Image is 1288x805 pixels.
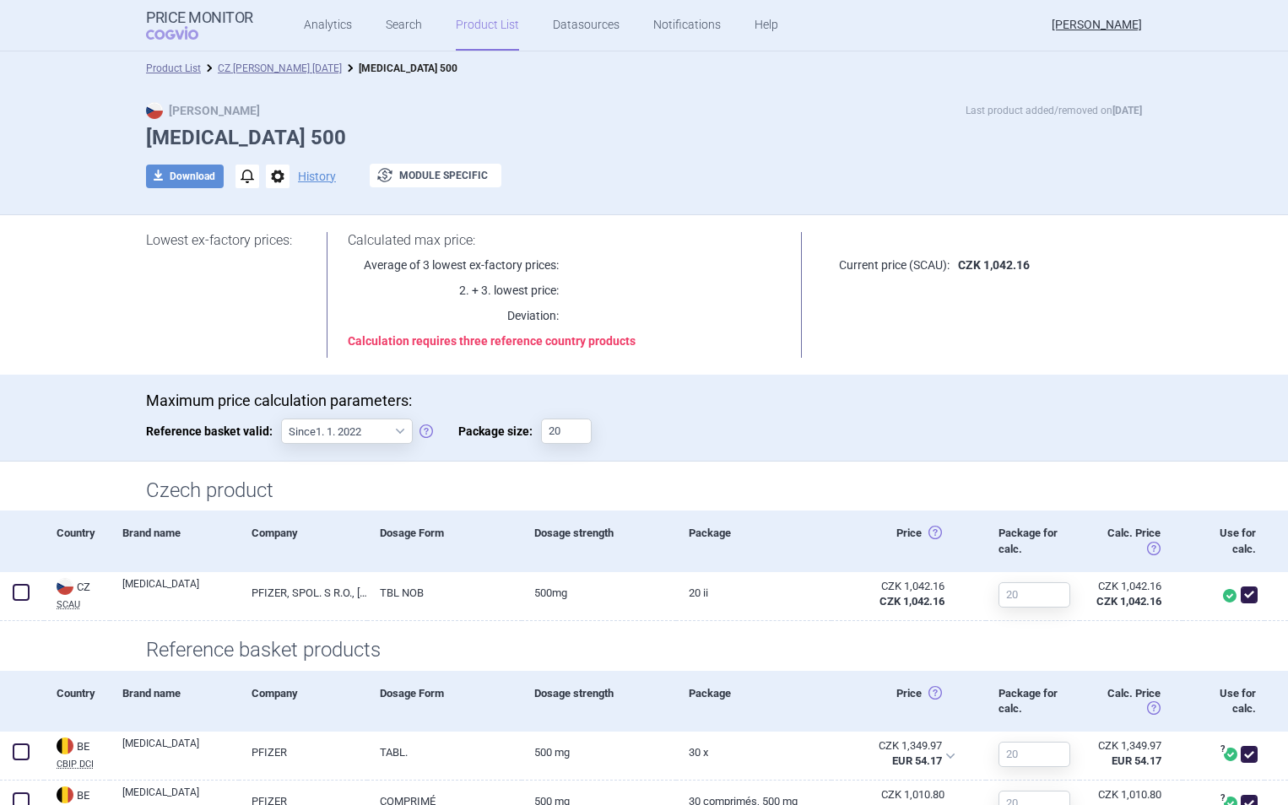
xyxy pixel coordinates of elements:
h1: Reference basket products [146,638,1142,662]
p: Deviation: [348,307,559,324]
div: Dosage Form [367,671,522,732]
div: CZK 1,042.16 [1092,579,1161,594]
a: [MEDICAL_DATA] [122,736,239,766]
a: 30 x [676,732,831,773]
div: Calc. Price [1079,671,1182,732]
select: Reference basket valid: [281,419,413,444]
div: Package for calc. [986,671,1079,732]
span: Reference basket valid: [146,419,281,444]
h1: Calculated max price: [348,232,782,248]
img: Belgium [57,786,73,803]
a: PFIZER, SPOL. S R.O., [GEOGRAPHIC_DATA] [239,572,368,613]
a: CZK 1,349.97EUR 54.17 [1080,732,1182,775]
a: [MEDICAL_DATA] [122,576,239,607]
h1: Lowest ex-factory prices: [146,232,306,248]
p: Maximum price calculation parameters: [146,392,1142,410]
div: Dosage Form [367,511,522,571]
strong: CZK 1,042.16 [1096,595,1161,608]
a: Price MonitorCOGVIO [146,9,253,41]
div: Brand name [110,511,239,571]
strong: [PERSON_NAME] [146,104,260,117]
strong: [DATE] [1112,105,1142,116]
div: Package [676,671,831,732]
a: CZK 1,042.16CZK 1,042.16 [1080,572,1182,616]
li: CZ MAX PRICE April 2025 [201,60,342,77]
a: CZCZSCAU [44,576,110,609]
a: TABL. [367,732,522,773]
strong: EUR 54.17 [1112,754,1161,767]
h1: [MEDICAL_DATA] 500 [146,126,1142,150]
span: ? [1217,793,1227,803]
button: Download [146,165,224,188]
strong: EUR 54.17 [892,754,942,767]
img: Czech Republic [57,578,73,595]
p: 2. + 3. lowest price: [348,282,559,299]
div: Package for calc. [986,511,1079,571]
a: 500 mg [522,732,676,773]
abbr: Česko ex-factory [844,579,944,609]
div: CZK 1,010.80 [1092,787,1161,802]
strong: Calculation requires three reference country products [348,334,636,348]
div: Price [831,511,986,571]
div: CZK 1,010.80 [844,787,944,802]
h1: Czech product [146,478,1142,503]
button: Module specific [370,164,501,187]
a: Product List [146,62,201,74]
div: Dosage strength [522,511,676,571]
div: Use for calc. [1182,511,1264,571]
strong: Price Monitor [146,9,253,26]
div: Dosage strength [522,671,676,732]
span: COGVIO [146,26,222,40]
strong: CZK 1,042.16 [879,595,944,608]
div: BE [57,786,110,805]
div: Brand name [110,671,239,732]
abbr: CBIP DCI [57,759,110,769]
abbr: SP-CAU-010 Belgie hrazené LP [843,738,942,769]
div: BE [57,737,110,756]
div: Use for calc. [1182,671,1264,732]
div: CZK 1,349.97EUR 54.17 [831,732,966,781]
p: Current price (SCAU): [823,257,950,273]
strong: CZK 1,042.16 [958,258,1030,272]
span: Package size: [458,419,541,444]
a: BEBECBIP DCI [44,736,110,769]
div: CZ [57,578,110,597]
img: CZ [146,102,163,119]
a: PFIZER [239,732,368,773]
li: Product List [146,60,201,77]
div: Price [831,671,986,732]
div: Country [44,671,110,732]
a: 500MG [522,572,676,613]
div: Company [239,511,368,571]
p: Last product added/removed on [966,102,1142,119]
div: CZK 1,349.97 [843,738,942,754]
p: Average of 3 lowest ex-factory prices: [348,257,559,273]
input: 20 [998,742,1070,767]
div: Calc. Price [1079,511,1182,571]
input: 20 [998,582,1070,608]
div: CZK 1,042.16 [844,579,944,594]
div: Package [676,511,831,571]
input: Package size: [541,419,592,444]
img: Belgium [57,737,73,754]
abbr: SCAU [57,600,110,609]
div: Country [44,511,110,571]
li: Provera 500 [342,60,457,77]
a: TBL NOB [367,572,522,613]
span: ? [1217,744,1227,754]
button: History [298,170,336,182]
div: Company [239,671,368,732]
div: CZK 1,349.97 [1092,738,1161,754]
strong: [MEDICAL_DATA] 500 [359,62,457,74]
a: CZ [PERSON_NAME] [DATE] [218,62,342,74]
a: 20 II [676,572,831,613]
